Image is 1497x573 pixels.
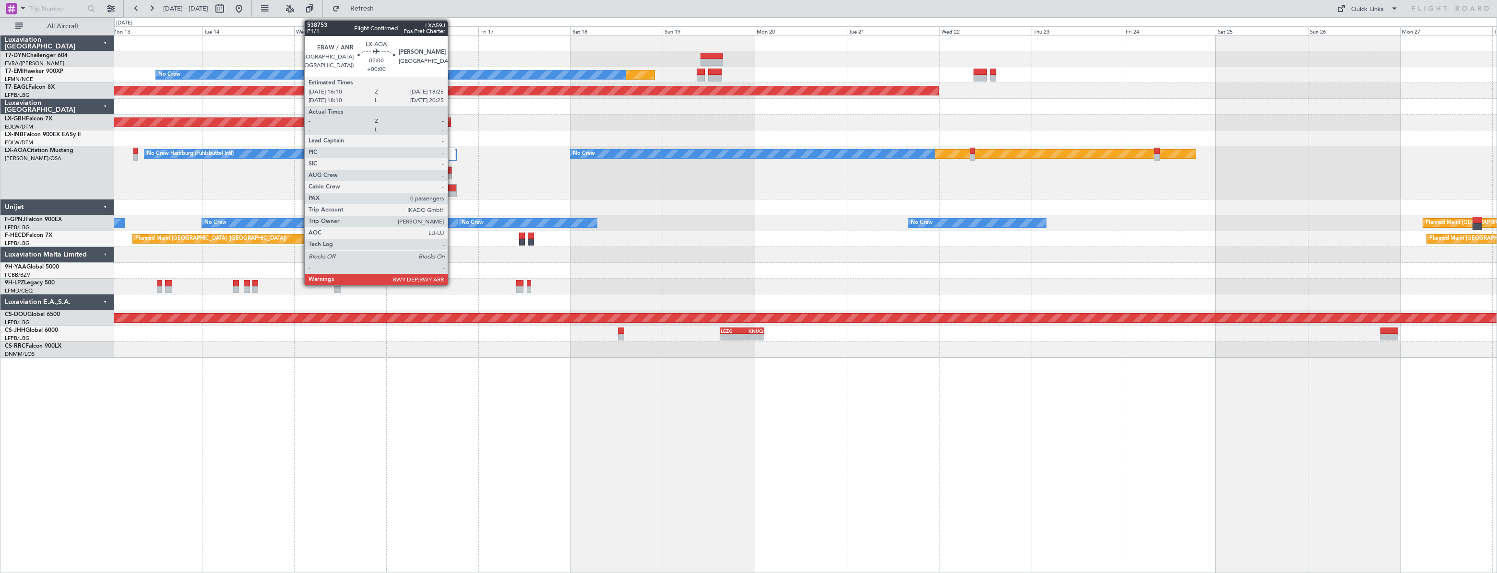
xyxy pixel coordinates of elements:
[204,216,226,230] div: No Crew
[462,216,484,230] div: No Crew
[5,224,30,231] a: LFPB/LBG
[5,69,63,74] a: T7-EMIHawker 900XP
[5,327,25,333] span: CS-JHH
[663,26,755,35] div: Sun 19
[5,351,35,358] a: DNMM/LOS
[135,232,286,246] div: Planned Maint [GEOGRAPHIC_DATA] ([GEOGRAPHIC_DATA])
[1351,5,1384,14] div: Quick Links
[478,26,570,35] div: Fri 17
[29,1,84,16] input: Trip Number
[742,328,764,334] div: KNUQ
[116,19,132,27] div: [DATE]
[755,26,847,35] div: Mon 20
[1332,1,1403,16] button: Quick Links
[911,216,933,230] div: No Crew
[5,233,52,238] a: F-HECDFalcon 7X
[11,19,104,34] button: All Aircraft
[5,271,30,279] a: FCBB/BZV
[1216,26,1308,35] div: Sat 25
[847,26,939,35] div: Tue 21
[5,53,68,58] a: T7-DYNChallenger 604
[5,53,26,58] span: T7-DYN
[1400,26,1492,35] div: Mon 27
[147,147,234,161] div: No Crew Hamburg (Fuhlsbuttel Intl)
[5,139,33,146] a: EDLW/DTM
[5,116,52,122] a: LX-GBHFalcon 7X
[570,26,663,35] div: Sat 18
[5,312,60,317] a: CS-DOUGlobal 6500
[5,335,30,342] a: LFPB/LBG
[1032,26,1124,35] div: Thu 23
[5,132,24,138] span: LX-INB
[342,5,382,12] span: Refresh
[5,84,55,90] a: T7-EAGLFalcon 8X
[5,116,26,122] span: LX-GBH
[5,132,81,138] a: LX-INBFalcon 900EX EASy II
[5,69,24,74] span: T7-EMI
[721,328,742,334] div: LEZG
[742,334,764,340] div: -
[5,60,64,67] a: EVRA/[PERSON_NAME]
[5,327,58,333] a: CS-JHHGlobal 6000
[5,240,30,247] a: LFPB/LBG
[5,148,73,153] a: LX-AOACitation Mustang
[5,76,33,83] a: LFMN/NCE
[110,26,202,35] div: Mon 13
[328,1,385,16] button: Refresh
[202,26,294,35] div: Tue 14
[5,233,26,238] span: F-HECD
[5,343,25,349] span: CS-RRC
[939,26,1032,35] div: Wed 22
[25,23,101,30] span: All Aircraft
[158,68,180,82] div: No Crew
[5,148,27,153] span: LX-AOA
[5,217,25,222] span: F-GPNJ
[5,264,26,270] span: 9H-YAA
[573,147,595,161] div: No Crew
[5,155,61,162] a: [PERSON_NAME]/QSA
[1124,26,1216,35] div: Fri 24
[5,280,24,286] span: 9H-LPZ
[5,92,30,99] a: LFPB/LBG
[721,334,742,340] div: -
[294,26,386,35] div: Wed 15
[5,319,30,326] a: LFPB/LBG
[5,264,59,270] a: 9H-YAAGlobal 5000
[5,123,33,130] a: EDLW/DTM
[5,280,55,286] a: 9H-LPZLegacy 500
[5,84,28,90] span: T7-EAGL
[163,4,208,13] span: [DATE] - [DATE]
[5,343,61,349] a: CS-RRCFalcon 900LX
[5,287,33,294] a: LFMD/CEQ
[386,26,478,35] div: Thu 16
[5,217,62,222] a: F-GPNJFalcon 900EX
[5,312,27,317] span: CS-DOU
[1308,26,1400,35] div: Sun 26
